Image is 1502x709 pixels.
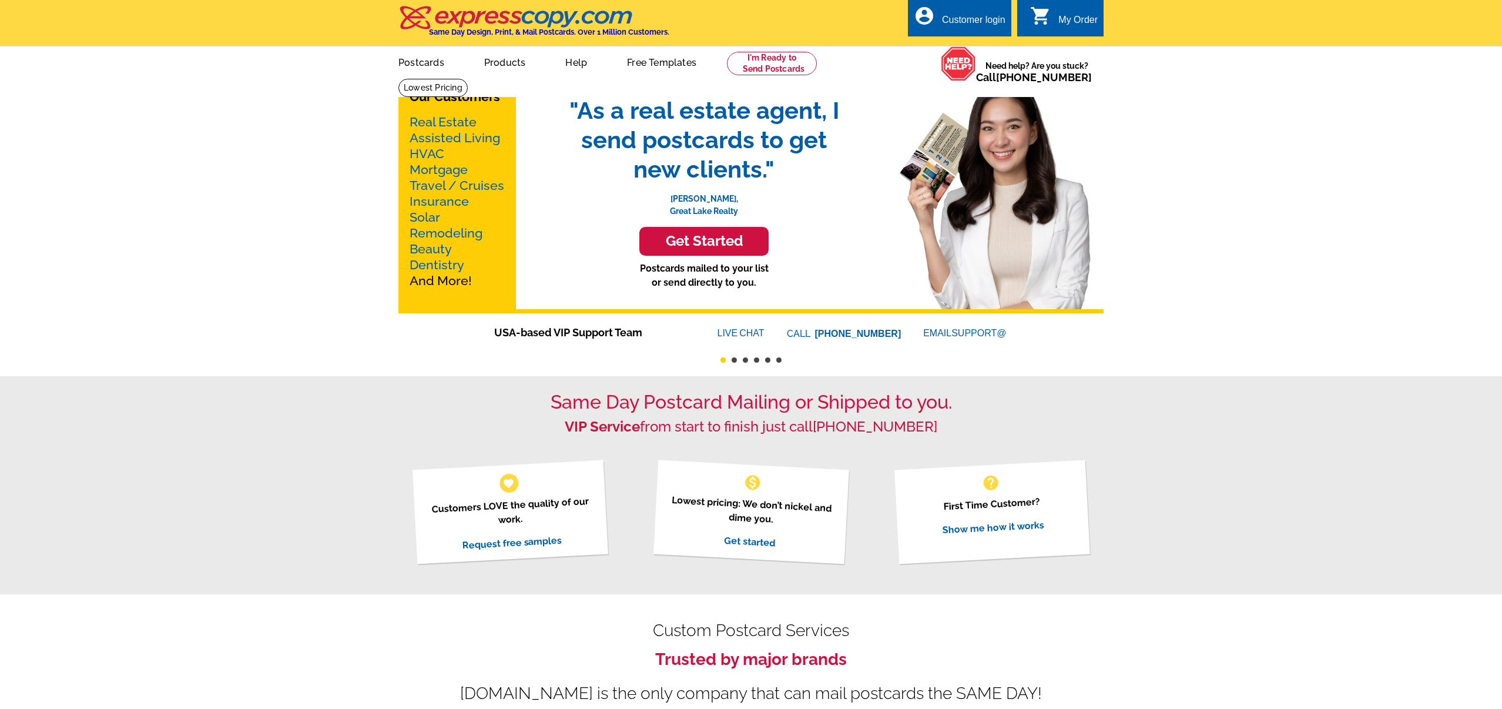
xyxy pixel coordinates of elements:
[815,329,901,339] a: [PHONE_NUMBER]
[410,162,468,177] a: Mortgage
[654,233,754,250] h3: Get Started
[1058,15,1098,31] div: My Order
[494,325,682,340] span: USA-based VIP Support Team
[398,391,1104,413] h1: Same Day Postcard Mailing or Shipped to you.
[720,357,726,363] button: 1 of 6
[765,357,770,363] button: 5 of 6
[996,71,1092,83] a: [PHONE_NUMBER]
[976,60,1098,83] span: Need help? Are you stuck?
[1030,13,1098,28] a: shopping_cart My Order
[914,5,935,26] i: account_circle
[718,326,740,340] font: LIVE
[942,519,1044,536] a: Show me how it works
[1030,5,1051,26] i: shopping_cart
[547,48,606,75] a: Help
[465,48,545,75] a: Products
[565,418,640,435] strong: VIP Service
[398,650,1104,670] h3: Trusted by major brands
[410,115,477,129] a: Real Estate
[410,194,469,209] a: Insurance
[410,210,440,225] a: Solar
[908,493,1074,516] p: First Time Customer?
[557,227,851,256] a: Get Started
[410,242,452,256] a: Beauty
[942,15,1005,31] div: Customer login
[787,327,812,341] font: CALL
[410,131,500,145] a: Assisted Living
[732,357,737,363] button: 2 of 6
[461,534,562,551] a: Request free samples
[398,624,1104,638] h2: Custom Postcard Services
[429,28,669,36] h4: Same Day Design, Print, & Mail Postcards. Over 1 Million Customers.
[608,48,715,75] a: Free Templates
[754,357,759,363] button: 4 of 6
[981,473,1000,492] span: help
[951,326,1008,340] font: SUPPORT@
[743,473,762,492] span: monetization_on
[410,226,482,240] a: Remodeling
[914,13,1005,28] a: account_circle Customer login
[557,262,851,290] p: Postcards mailed to your list or send directly to you.
[941,46,976,81] img: help
[410,114,505,289] p: And More!
[380,48,463,75] a: Postcards
[923,328,1008,338] a: EMAILSUPPORT@
[976,71,1092,83] span: Call
[410,257,464,272] a: Dentistry
[398,14,669,36] a: Same Day Design, Print, & Mail Postcards. Over 1 Million Customers.
[410,178,504,193] a: Travel / Cruises
[723,534,775,549] a: Get started
[557,184,851,218] p: [PERSON_NAME], Great Lake Realty
[718,328,765,338] a: LIVECHAT
[502,477,515,489] span: favorite
[398,419,1104,436] h2: from start to finish just call
[776,357,782,363] button: 6 of 6
[398,687,1104,701] div: [DOMAIN_NAME] is the only company that can mail postcards the SAME DAY!
[410,146,444,161] a: HVAC
[813,418,937,435] a: [PHONE_NUMBER]
[743,357,748,363] button: 3 of 6
[557,96,851,184] span: "As a real estate agent, I send postcards to get new clients."
[668,493,834,530] p: Lowest pricing: We don’t nickel and dime you.
[427,494,593,531] p: Customers LOVE the quality of our work.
